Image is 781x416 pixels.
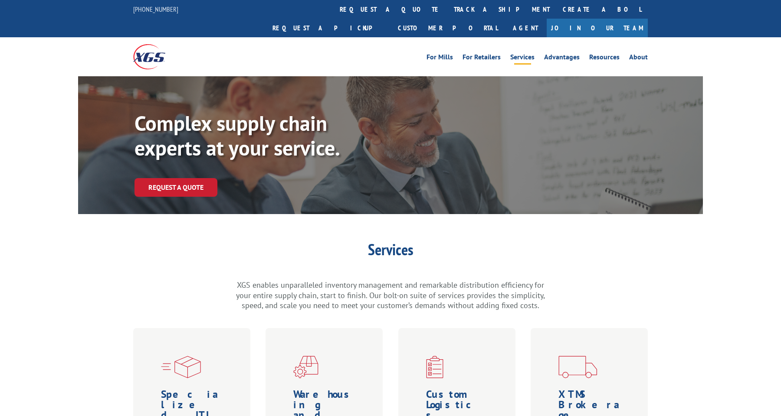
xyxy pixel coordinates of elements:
a: Customer Portal [391,19,504,37]
a: Request a Quote [135,178,217,197]
a: Join Our Team [547,19,648,37]
a: Advantages [544,54,580,63]
a: Services [510,54,535,63]
a: About [629,54,648,63]
p: XGS enables unparalleled inventory management and remarkable distribution efficiency for your ent... [234,280,547,311]
a: [PHONE_NUMBER] [133,5,178,13]
img: xgs-icon-transportation-forms-red [558,356,597,378]
a: Request a pickup [266,19,391,37]
img: xgs-icon-custom-logistics-solutions-red [426,356,443,378]
a: For Mills [427,54,453,63]
a: Resources [589,54,620,63]
p: Complex supply chain experts at your service. [135,111,395,161]
a: For Retailers [463,54,501,63]
img: xgs-icon-specialized-ltl-red [161,356,201,378]
a: Agent [504,19,547,37]
h1: Services [234,242,547,262]
img: xgs-icon-warehouseing-cutting-fulfillment-red [293,356,318,378]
